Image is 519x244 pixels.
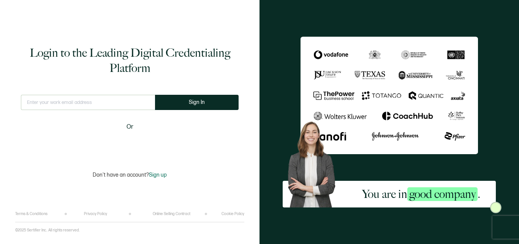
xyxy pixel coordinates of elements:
[149,172,167,178] span: Sign up
[490,202,502,213] img: Sertifier Login
[15,228,80,233] p: ©2025 Sertifier Inc.. All rights reserved.
[82,137,177,153] iframe: Sign in with Google Button
[222,212,244,216] a: Cookie Policy
[153,212,190,216] a: Online Selling Contract
[155,95,239,110] button: Sign In
[283,117,347,207] img: Sertifier Login - You are in <span class="strong-h">good company</span>. Hero
[21,45,239,76] h1: Login to the Leading Digital Credentialing Platform
[301,37,478,154] img: Sertifier Login - You are in <span class="strong-h">good company</span>.
[407,187,478,201] span: good company
[189,99,205,105] span: Sign In
[15,212,47,216] a: Terms & Conditions
[127,122,133,132] span: Or
[362,187,480,202] h2: You are in .
[21,95,155,110] input: Enter your work email address
[84,212,107,216] a: Privacy Policy
[93,172,167,178] p: Don't have an account?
